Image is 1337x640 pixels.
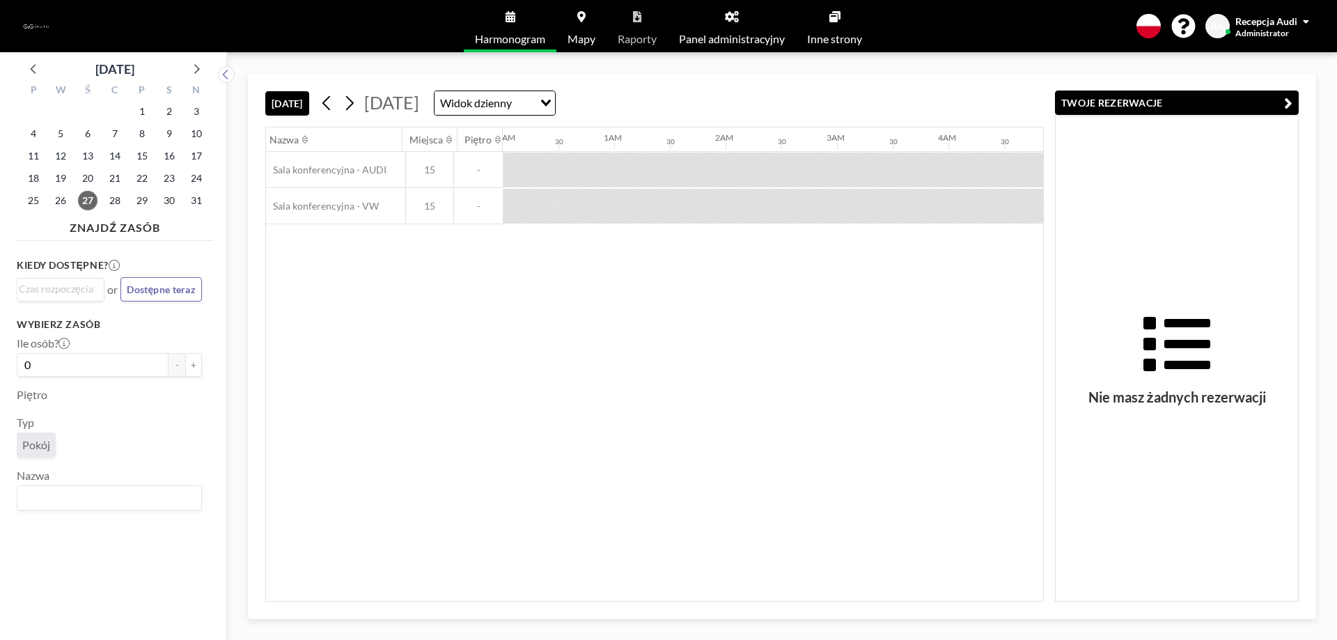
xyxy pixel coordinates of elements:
[78,146,97,166] span: środa, 13 sierpnia 2025
[827,132,845,143] div: 3AM
[78,124,97,143] span: środa, 6 sierpnia 2025
[95,59,134,79] div: [DATE]
[75,82,102,100] div: Ś
[266,200,379,212] span: Sala konferencyjna - VW
[187,146,206,166] span: niedziela, 17 sierpnia 2025
[618,33,657,45] span: Raporty
[17,469,49,483] label: Nazwa
[17,279,104,299] div: Search for option
[132,102,152,121] span: piątek, 1 sierpnia 2025
[22,13,50,40] img: organization-logo
[128,82,155,100] div: P
[807,33,862,45] span: Inne strony
[127,283,196,295] span: Dostępne teraz
[1211,20,1224,33] span: RA
[778,137,786,146] div: 30
[1055,91,1299,115] button: TWOJE REZERWACJE
[889,137,898,146] div: 30
[159,169,179,188] span: sobota, 23 sierpnia 2025
[24,124,43,143] span: poniedziałek, 4 sierpnia 2025
[266,164,386,176] span: Sala konferencyjna - AUDI
[159,124,179,143] span: sobota, 9 sierpnia 2025
[406,164,453,176] span: 15
[269,134,299,146] div: Nazwa
[78,169,97,188] span: środa, 20 sierpnia 2025
[169,353,185,377] button: -
[555,137,563,146] div: 30
[159,146,179,166] span: sobota, 16 sierpnia 2025
[715,132,733,143] div: 2AM
[185,353,202,377] button: +
[24,191,43,210] span: poniedziałek, 25 sierpnia 2025
[24,169,43,188] span: poniedziałek, 18 sierpnia 2025
[406,200,453,212] span: 15
[132,146,152,166] span: piątek, 15 sierpnia 2025
[464,134,492,146] div: Piętro
[187,124,206,143] span: niedziela, 10 sierpnia 2025
[437,94,515,112] span: Widok dzienny
[938,132,956,143] div: 4AM
[364,92,419,113] span: [DATE]
[679,33,785,45] span: Panel administracyjny
[182,82,210,100] div: N
[51,191,70,210] span: wtorek, 26 sierpnia 2025
[105,191,125,210] span: czwartek, 28 sierpnia 2025
[132,191,152,210] span: piątek, 29 sierpnia 2025
[409,134,443,146] div: Miejsca
[105,169,125,188] span: czwartek, 21 sierpnia 2025
[1056,389,1298,406] h3: Nie masz żadnych rezerwacji
[17,486,201,510] div: Search for option
[51,124,70,143] span: wtorek, 5 sierpnia 2025
[516,94,532,112] input: Search for option
[17,388,47,402] label: Piętro
[265,91,309,116] button: [DATE]
[19,489,194,507] input: Search for option
[78,191,97,210] span: środa, 27 sierpnia 2025
[51,169,70,188] span: wtorek, 19 sierpnia 2025
[454,200,503,212] span: -
[454,164,503,176] span: -
[51,146,70,166] span: wtorek, 12 sierpnia 2025
[17,416,34,430] label: Typ
[17,318,202,331] h3: Wybierz zasób
[568,33,595,45] span: Mapy
[187,102,206,121] span: niedziela, 3 sierpnia 2025
[1001,137,1009,146] div: 30
[132,124,152,143] span: piątek, 8 sierpnia 2025
[604,132,622,143] div: 1AM
[159,191,179,210] span: sobota, 30 sierpnia 2025
[475,33,545,45] span: Harmonogram
[120,277,202,302] button: Dostępne teraz
[132,169,152,188] span: piątek, 22 sierpnia 2025
[102,82,129,100] div: C
[17,215,213,235] h4: ZNAJDŹ ZASÓB
[1235,15,1297,27] span: Recepcja Audi
[17,336,70,350] label: Ile osób?
[20,82,47,100] div: P
[187,169,206,188] span: niedziela, 24 sierpnia 2025
[187,191,206,210] span: niedziela, 31 sierpnia 2025
[666,137,675,146] div: 30
[107,283,118,297] span: or
[155,82,182,100] div: S
[47,82,75,100] div: W
[159,102,179,121] span: sobota, 2 sierpnia 2025
[105,124,125,143] span: czwartek, 7 sierpnia 2025
[22,438,50,452] span: Pokój
[1235,28,1289,38] span: Administrator
[105,146,125,166] span: czwartek, 14 sierpnia 2025
[435,91,555,115] div: Search for option
[24,146,43,166] span: poniedziałek, 11 sierpnia 2025
[19,281,96,297] input: Search for option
